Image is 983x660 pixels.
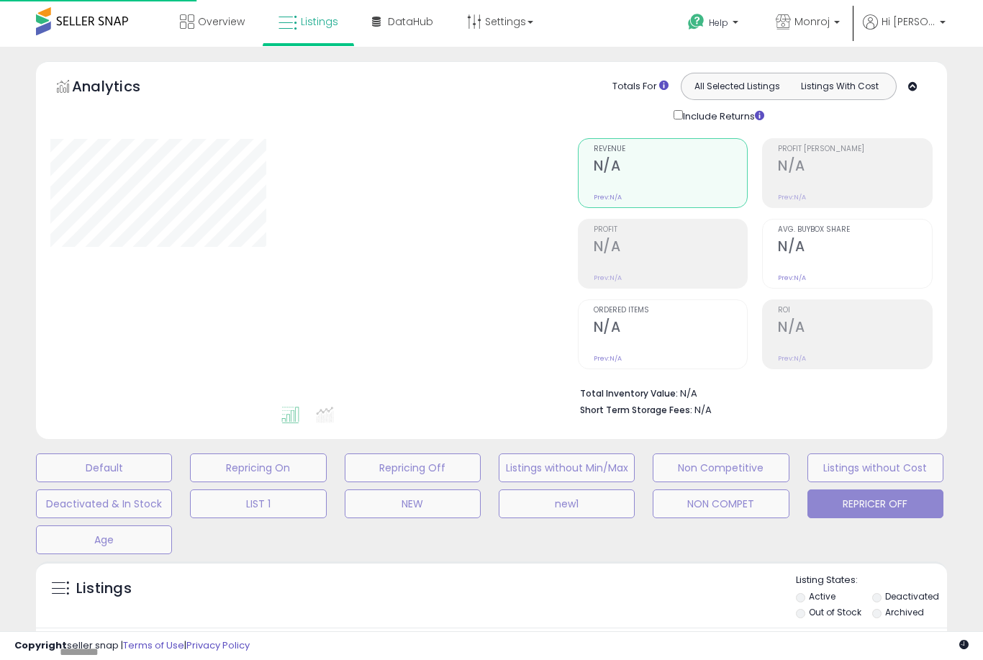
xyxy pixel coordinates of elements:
[694,403,712,417] span: N/A
[778,354,806,363] small: Prev: N/A
[685,77,789,96] button: All Selected Listings
[345,453,481,482] button: Repricing Off
[345,489,481,518] button: NEW
[687,13,705,31] i: Get Help
[807,453,943,482] button: Listings without Cost
[594,307,748,315] span: Ordered Items
[794,14,830,29] span: Monroj
[676,2,753,47] a: Help
[580,387,678,399] b: Total Inventory Value:
[190,489,326,518] button: LIST 1
[653,489,789,518] button: NON COMPET
[36,489,172,518] button: Deactivated & In Stock
[807,489,943,518] button: REPRICER OFF
[499,489,635,518] button: new1
[388,14,433,29] span: DataHub
[594,145,748,153] span: Revenue
[778,145,932,153] span: Profit [PERSON_NAME]
[72,76,168,100] h5: Analytics
[594,238,748,258] h2: N/A
[663,107,782,124] div: Include Returns
[594,158,748,177] h2: N/A
[36,453,172,482] button: Default
[14,638,67,652] strong: Copyright
[594,226,748,234] span: Profit
[863,14,946,47] a: Hi [PERSON_NAME]
[36,525,172,554] button: Age
[653,453,789,482] button: Non Competitive
[190,453,326,482] button: Repricing On
[778,158,932,177] h2: N/A
[594,274,622,282] small: Prev: N/A
[778,307,932,315] span: ROI
[709,17,728,29] span: Help
[778,238,932,258] h2: N/A
[594,193,622,202] small: Prev: N/A
[778,193,806,202] small: Prev: N/A
[778,274,806,282] small: Prev: N/A
[580,404,692,416] b: Short Term Storage Fees:
[788,77,892,96] button: Listings With Cost
[499,453,635,482] button: Listings without Min/Max
[594,354,622,363] small: Prev: N/A
[594,319,748,338] h2: N/A
[301,14,338,29] span: Listings
[778,226,932,234] span: Avg. Buybox Share
[612,80,669,94] div: Totals For
[882,14,936,29] span: Hi [PERSON_NAME]
[778,319,932,338] h2: N/A
[580,384,922,401] li: N/A
[198,14,245,29] span: Overview
[14,639,250,653] div: seller snap | |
